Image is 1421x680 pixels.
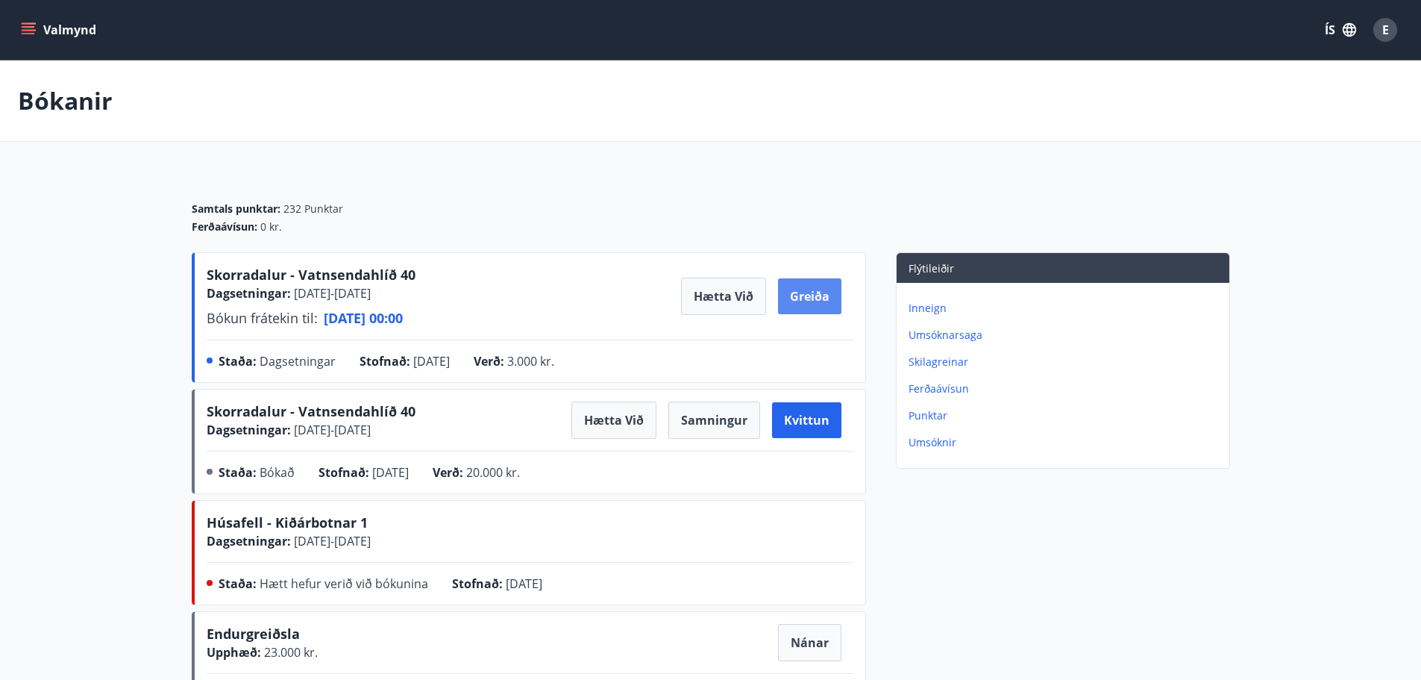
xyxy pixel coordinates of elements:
p: Ferðaávísun [909,381,1223,396]
button: Hætta við [571,402,656,439]
span: [DATE] - [DATE] [291,422,371,438]
span: Húsafell - Kiðárbotnar 1 [207,514,368,531]
button: Nánar [778,624,841,661]
p: Umsóknarsaga [909,328,1223,343]
span: 232 Punktar [283,202,343,216]
span: Dagsetningar : [207,285,291,302]
span: 20.000 kr. [466,464,520,481]
span: [DATE] - [DATE] [291,285,371,302]
button: menu [18,16,102,43]
span: [DATE] [372,464,409,481]
span: E [1382,22,1389,38]
span: Skorradalur - Vatnsendahlíð 40 [207,402,415,420]
button: Samningur [668,402,760,439]
span: Dagsetningar [260,353,336,369]
span: Stofnað : [319,464,369,481]
span: Dagsetningar : [207,422,291,438]
p: Bókanir [18,84,113,117]
span: Staða : [219,464,257,481]
span: Verð : [474,353,504,369]
p: Umsóknir [909,435,1223,450]
span: 23.000 kr. [261,644,318,661]
span: [DATE] [413,353,450,369]
span: Upphæð : [207,644,261,661]
button: ÍS [1317,16,1364,43]
span: Stofnað : [360,353,410,369]
span: 3.000 kr. [507,353,554,369]
span: Ferðaávísun : [192,219,257,234]
span: Hætt hefur verið við bókunina [260,575,428,592]
button: E [1367,12,1403,48]
button: Hætta við [681,278,766,315]
span: Samtals punktar : [192,202,280,216]
p: Inneign [909,301,1223,316]
span: Stofnað : [452,575,503,592]
span: [DATE] [506,575,542,592]
button: Kvittun [772,402,841,438]
span: Endurgreiðsla [207,625,300,649]
span: Staða : [219,353,257,369]
span: Verð : [433,464,463,481]
p: Skilagreinar [909,355,1223,369]
span: Bókað [260,464,295,481]
span: Dagsetningar : [207,533,291,549]
span: [DATE] - [DATE] [291,533,371,549]
button: Greiða [778,278,841,314]
span: Bókun frátekin til : [207,308,318,328]
span: [DATE] 00:00 [324,309,403,327]
span: Flýtileiðir [909,261,954,275]
span: Staða : [219,575,257,592]
p: Punktar [909,408,1223,423]
span: 0 kr. [260,219,282,234]
span: Skorradalur - Vatnsendahlíð 40 [207,266,415,284]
